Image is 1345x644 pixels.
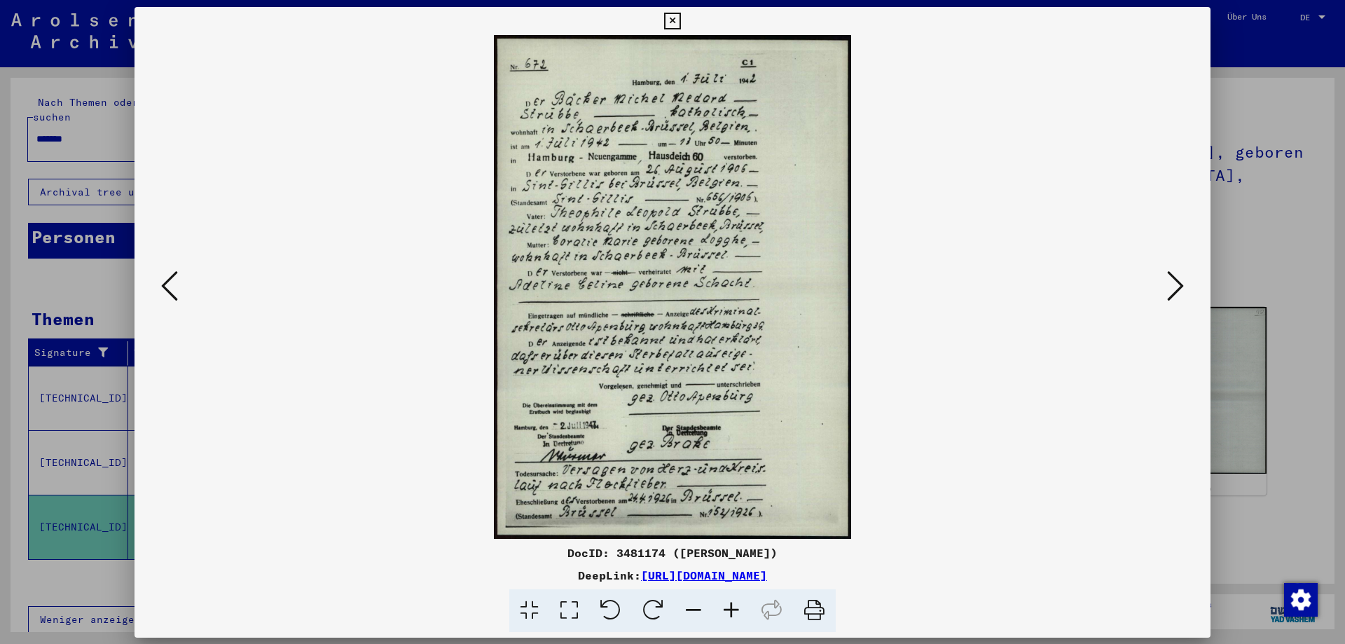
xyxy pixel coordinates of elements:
[134,567,1210,584] div: DeepLink:
[1284,583,1318,617] img: Zustimmung ändern
[134,544,1210,561] div: DocID: 3481174 ([PERSON_NAME])
[1283,582,1317,616] div: Zustimmung ändern
[182,35,1163,539] img: 001.jpg
[641,568,767,582] a: [URL][DOMAIN_NAME]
